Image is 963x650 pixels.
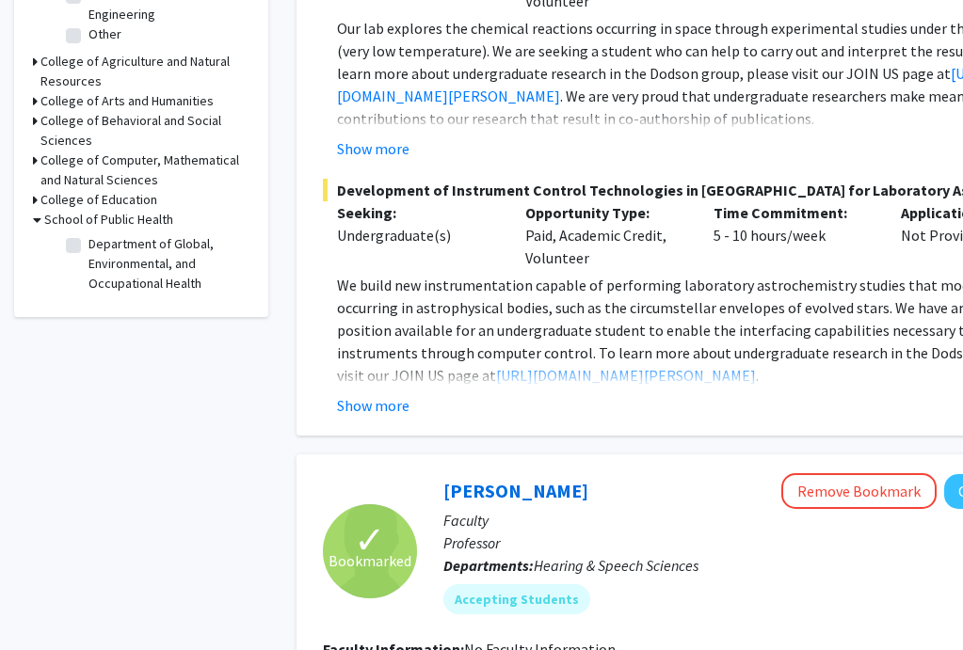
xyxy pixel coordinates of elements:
[781,473,937,509] button: Remove Bookmark
[496,366,756,385] a: [URL][DOMAIN_NAME][PERSON_NAME]
[40,190,157,210] h3: College of Education
[337,201,497,224] p: Seeking:
[40,111,249,151] h3: College of Behavioral and Social Sciences
[337,394,409,417] button: Show more
[443,556,534,575] b: Departments:
[443,479,588,502] a: [PERSON_NAME]
[714,201,874,224] p: Time Commitment:
[40,52,249,91] h3: College of Agriculture and Natural Resources
[14,565,80,636] iframe: Chat
[699,201,888,269] div: 5 - 10 hours/week
[354,531,386,549] span: ✓
[443,584,590,614] mat-chip: Accepting Students
[40,91,214,111] h3: College of Arts and Humanities
[40,151,249,190] h3: College of Computer, Mathematical and Natural Sciences
[534,556,698,575] span: Hearing & Speech Sciences
[329,549,411,572] span: Bookmarked
[337,137,409,160] button: Show more
[511,201,699,269] div: Paid, Academic Credit, Volunteer
[88,234,245,293] label: Department of Global, Environmental, and Occupational Health
[88,24,121,44] label: Other
[44,210,173,230] h3: School of Public Health
[337,224,497,246] div: Undergraduate(s)
[525,201,685,224] p: Opportunity Type:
